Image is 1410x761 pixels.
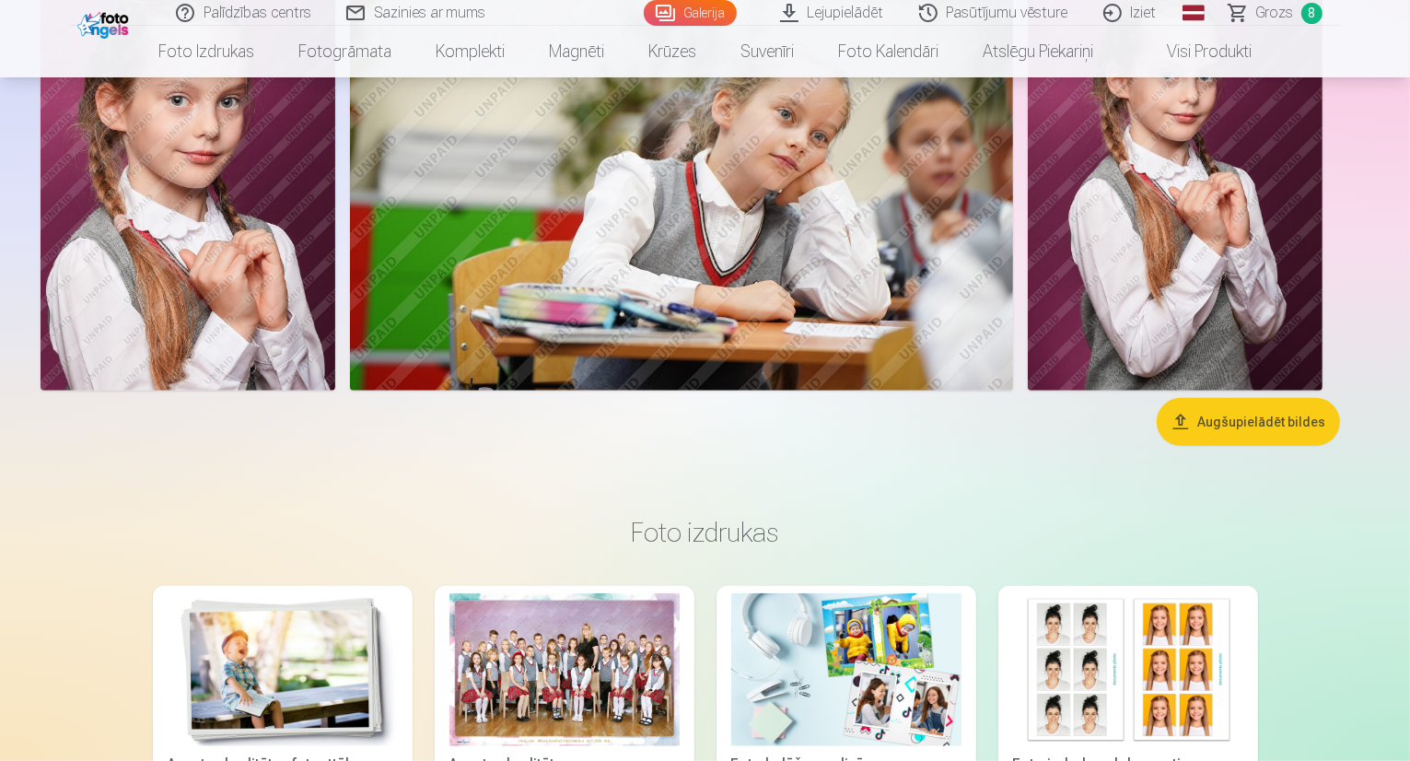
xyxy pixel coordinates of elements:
a: Foto izdrukas [136,26,276,77]
img: Augstas kvalitātes fotoattēlu izdrukas [168,593,398,747]
a: Visi produkti [1115,26,1274,77]
span: 8 [1301,3,1323,24]
img: Foto izdrukas dokumentiem [1013,593,1243,747]
span: Grozs [1256,2,1294,24]
h3: Foto izdrukas [168,516,1243,549]
img: Foto kolāža no divām fotogrāfijām [731,593,961,747]
a: Krūzes [626,26,718,77]
button: Augšupielādēt bildes [1157,398,1340,446]
a: Fotogrāmata [276,26,414,77]
a: Magnēti [527,26,626,77]
img: /fa1 [77,7,134,39]
a: Foto kalendāri [816,26,961,77]
a: Atslēgu piekariņi [961,26,1115,77]
a: Suvenīri [718,26,816,77]
a: Komplekti [414,26,527,77]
